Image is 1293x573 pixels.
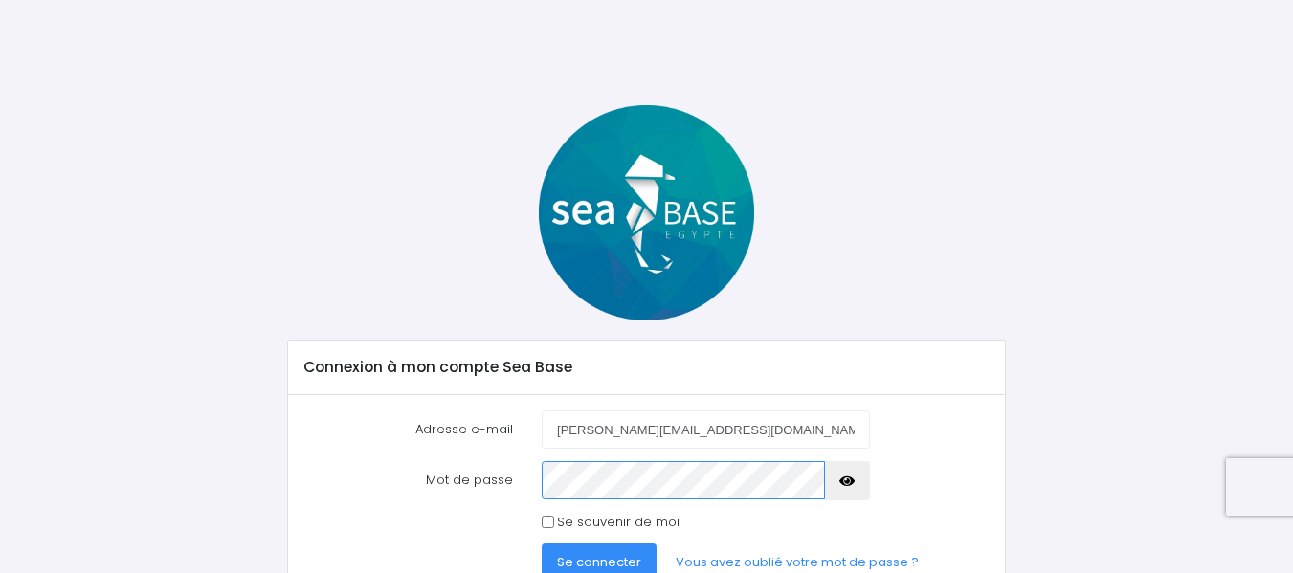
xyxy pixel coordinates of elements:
div: Connexion à mon compte Sea Base [288,341,1005,394]
span: Se connecter [557,553,641,571]
label: Adresse e-mail [289,410,527,449]
label: Se souvenir de moi [557,513,680,532]
label: Mot de passe [289,461,527,499]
